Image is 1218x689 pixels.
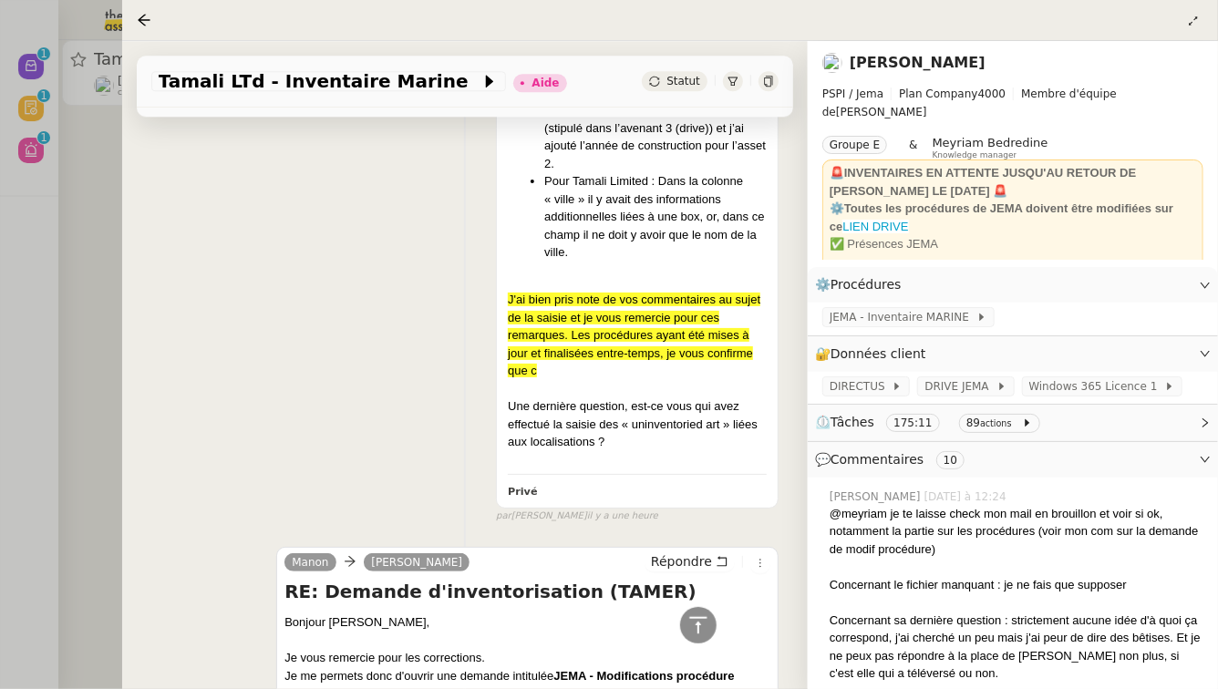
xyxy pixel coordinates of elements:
app-user-label: Knowledge manager [933,136,1048,159]
span: Statut [666,75,700,87]
span: ⚙️ [815,274,910,295]
div: ⚙️Procédures [808,267,1218,303]
nz-tag: Groupe E [822,136,887,154]
button: Répondre [645,551,735,571]
strong: 🚨INVENTAIRES EN ATTENTE JUSQU'AU RETOUR DE [PERSON_NAME] LE [DATE] 🚨 [830,166,1136,198]
strong: ⚙️Toutes les procédures de JEMA doivent être modifiées sur ce [830,201,1173,233]
a: [PERSON_NAME] [364,554,470,571]
div: Une dernière question, est-ce vous qui avez effectué la saisie des « uninventoried art » liées au... [508,397,767,451]
span: Windows 365 Licence 1 [1029,377,1165,396]
small: actions [980,418,1012,428]
span: Répondre [651,552,712,571]
div: Aide [532,77,559,88]
a: [PERSON_NAME] [850,54,986,71]
li: Pour le fichier immobilier et art non inventorié, il manquait le bien d’Ibiza (stipulé dans l’ave... [544,84,767,173]
span: [DATE] à 12:24 [924,488,1010,505]
span: PSPI / Jema [822,87,883,100]
div: 🔐Données client [808,336,1218,372]
div: 💬Commentaires 10 [808,442,1218,478]
div: ✅ Présences JEMA [830,235,1196,253]
img: users%2F1KZeGoDA7PgBs4M3FMhJkcSWXSs1%2Favatar%2F872c3928-ebe4-491f-ae76-149ccbe264e1 [822,53,842,73]
div: Bonjour [PERSON_NAME], [284,613,770,632]
span: 4000 [978,87,1006,100]
span: Meyriam Bedredine [933,136,1048,149]
div: @meyriam je te laisse check mon mail en brouillon et voir si ok, notamment la partie sur les proc... [830,505,1203,559]
span: JEMA - Inventaire MARINE [830,308,976,326]
nz-tag: 10 [936,451,965,469]
span: Données client [831,346,926,361]
span: J'ai bien pris note de vos commentaires au sujet de la saisie et je vous remercie pour ces remarq... [508,293,760,377]
span: DRIVE JEMA [924,377,996,396]
div: ⏲️Tâches 175:11 89actions [808,405,1218,440]
span: il y a une heure [587,509,658,524]
span: Plan Company [899,87,977,100]
span: [PERSON_NAME] [822,85,1203,121]
span: Tâches [831,415,874,429]
div: Concernant sa dernière question : strictement aucune idée d'à quoi ça correspond, j'ai cherché un... [830,612,1203,683]
span: 💬 [815,452,972,467]
nz-tag: 175:11 [886,414,939,432]
b: Privé [508,486,537,498]
span: 89 [966,416,980,429]
span: DIRECTUS [830,377,892,396]
div: Je vous remercie pour les corrections. [284,649,770,667]
small: [PERSON_NAME] [496,509,658,524]
span: Commentaires [831,452,924,467]
span: Knowledge manager [933,150,1017,160]
li: Pour Tamali Limited : Dans la colonne « ville » il y avait des informations additionnelles liées ... [544,172,767,262]
span: [PERSON_NAME] [830,488,924,505]
span: ⏲️ [815,415,1048,429]
div: Concernant le fichier manquant : je ne fais que supposer [830,576,1203,594]
span: 🔐 [815,344,934,365]
span: par [496,509,511,524]
a: LIEN DRIVE [842,220,908,233]
span: & [909,136,917,159]
h4: RE: Demande d'inventorisation (TAMER) [284,579,770,604]
span: Procédures [831,277,902,292]
a: Manon [284,554,335,571]
span: Tamali LTd - Inventaire Marine [159,72,481,90]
